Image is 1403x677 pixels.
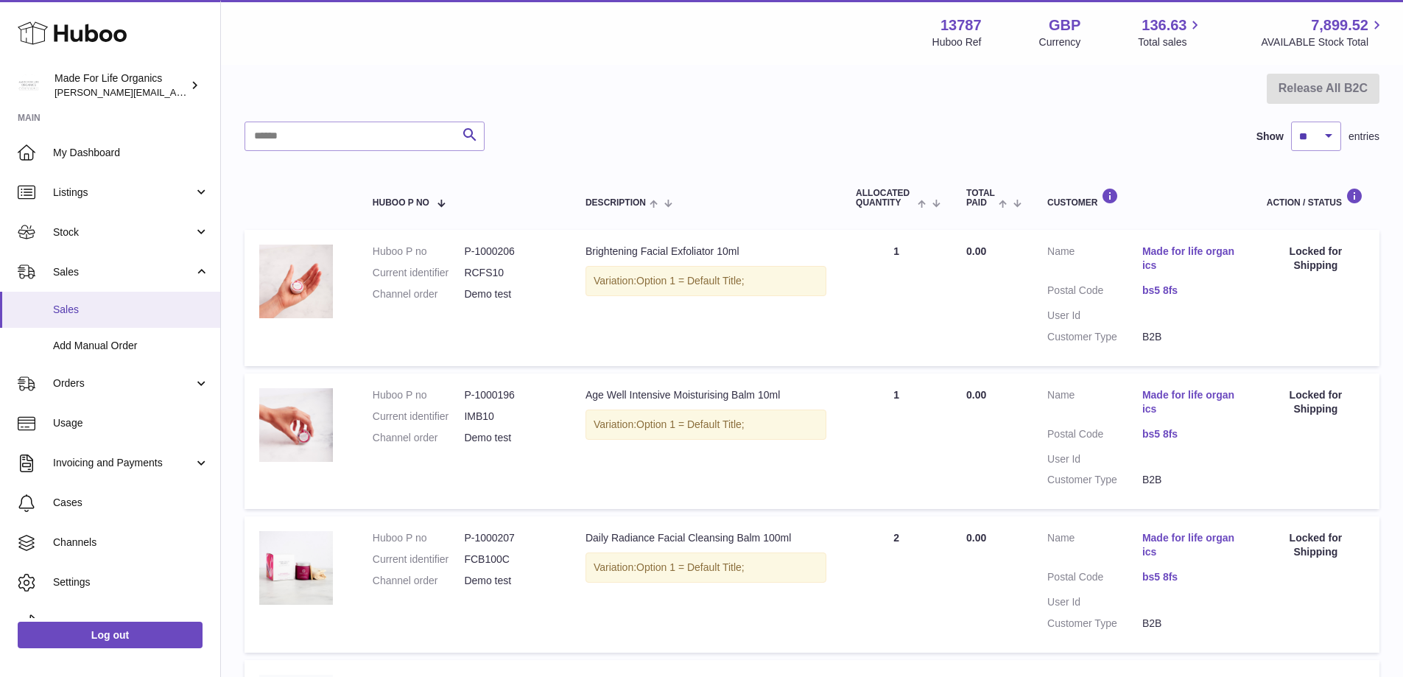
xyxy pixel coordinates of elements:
[373,287,465,301] dt: Channel order
[1142,330,1237,344] dd: B2B
[53,186,194,200] span: Listings
[586,388,826,402] div: Age Well Intensive Moisturising Balm 10ml
[259,388,333,462] img: age-well-intensive-moisturising-balm-10ml-imb10-5.jpg
[841,516,952,652] td: 2
[464,531,556,545] dd: P-1000207
[259,531,333,605] img: daily-radiance-facial-cleansing-balm-100ml-fcb100c-1_995858cb-a846-4b22-a335-6d27998d1aea.jpg
[966,245,986,257] span: 0.00
[841,373,952,509] td: 1
[966,532,986,544] span: 0.00
[373,198,429,208] span: Huboo P no
[464,410,556,424] dd: IMB10
[53,575,209,589] span: Settings
[1047,473,1142,487] dt: Customer Type
[53,303,209,317] span: Sales
[53,456,194,470] span: Invoicing and Payments
[1142,617,1237,631] dd: B2B
[53,146,209,160] span: My Dashboard
[373,388,465,402] dt: Huboo P no
[586,266,826,296] div: Variation:
[1047,531,1142,563] dt: Name
[586,410,826,440] div: Variation:
[464,388,556,402] dd: P-1000196
[18,74,40,97] img: geoff.winwood@madeforlifeorganics.com
[53,615,209,629] span: Returns
[586,198,646,208] span: Description
[1142,531,1237,559] a: Made for life organics
[636,561,745,573] span: Option 1 = Default Title;
[1049,15,1080,35] strong: GBP
[1261,15,1385,49] a: 7,899.52 AVAILABLE Stock Total
[53,536,209,550] span: Channels
[18,622,203,648] a: Log out
[373,266,465,280] dt: Current identifier
[1142,284,1237,298] a: bs5 8fs
[586,245,826,259] div: Brightening Facial Exfoliator 10ml
[1047,617,1142,631] dt: Customer Type
[373,410,465,424] dt: Current identifier
[856,189,914,208] span: ALLOCATED Quantity
[373,245,465,259] dt: Huboo P no
[53,376,194,390] span: Orders
[1256,130,1284,144] label: Show
[259,245,333,318] img: brightening-facial-exfoliator-10ml-rcfs10-5.jpg
[1142,245,1237,273] a: Made for life organics
[1142,427,1237,441] a: bs5 8fs
[1311,15,1368,35] span: 7,899.52
[940,15,982,35] strong: 13787
[1138,35,1203,49] span: Total sales
[53,225,194,239] span: Stock
[1047,452,1142,466] dt: User Id
[1261,35,1385,49] span: AVAILABLE Stock Total
[464,266,556,280] dd: RCFS10
[1047,427,1142,445] dt: Postal Code
[464,553,556,566] dd: FCB100C
[464,431,556,445] dd: Demo test
[1349,130,1379,144] span: entries
[1142,473,1237,487] dd: B2B
[1047,188,1237,208] div: Customer
[53,339,209,353] span: Add Manual Order
[636,418,745,430] span: Option 1 = Default Title;
[841,230,952,365] td: 1
[1142,570,1237,584] a: bs5 8fs
[1047,330,1142,344] dt: Customer Type
[464,245,556,259] dd: P-1000206
[1047,245,1142,276] dt: Name
[1047,309,1142,323] dt: User Id
[1047,284,1142,301] dt: Postal Code
[54,71,187,99] div: Made For Life Organics
[464,574,556,588] dd: Demo test
[1138,15,1203,49] a: 136.63 Total sales
[373,431,465,445] dt: Channel order
[586,553,826,583] div: Variation:
[1267,245,1365,273] div: Locked for Shipping
[966,389,986,401] span: 0.00
[373,553,465,566] dt: Current identifier
[1047,570,1142,588] dt: Postal Code
[586,531,826,545] div: Daily Radiance Facial Cleansing Balm 100ml
[1267,388,1365,416] div: Locked for Shipping
[1047,595,1142,609] dt: User Id
[54,86,374,98] span: [PERSON_NAME][EMAIL_ADDRESS][PERSON_NAME][DOMAIN_NAME]
[373,574,465,588] dt: Channel order
[1142,15,1186,35] span: 136.63
[373,531,465,545] dt: Huboo P no
[53,416,209,430] span: Usage
[636,275,745,287] span: Option 1 = Default Title;
[53,265,194,279] span: Sales
[966,189,995,208] span: Total paid
[1039,35,1081,49] div: Currency
[1142,388,1237,416] a: Made for life organics
[53,496,209,510] span: Cases
[1267,531,1365,559] div: Locked for Shipping
[1267,188,1365,208] div: Action / Status
[1047,388,1142,420] dt: Name
[464,287,556,301] dd: Demo test
[932,35,982,49] div: Huboo Ref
